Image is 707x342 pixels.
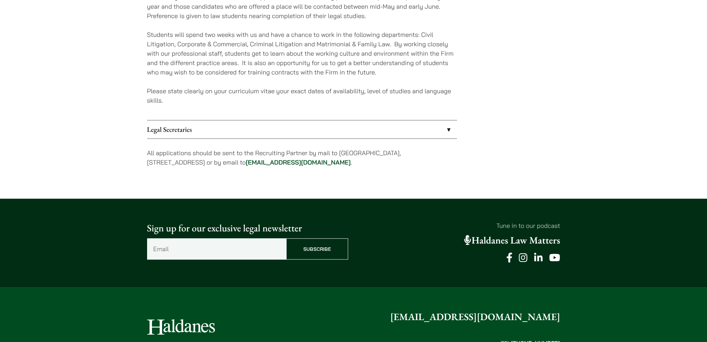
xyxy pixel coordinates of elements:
[286,238,348,260] input: Subscribe
[147,120,457,138] a: Legal Secretaries
[147,221,348,236] p: Sign up for our exclusive legal newsletter
[147,86,457,105] p: Please state clearly on your curriculum vitae your exact dates of availability, level of studies ...
[147,319,215,335] img: Logo of Haldanes
[246,158,351,166] a: [EMAIL_ADDRESS][DOMAIN_NAME]
[359,221,560,230] p: Tune in to our podcast
[147,238,286,260] input: Email
[390,311,560,323] a: [EMAIL_ADDRESS][DOMAIN_NAME]
[464,234,560,247] a: Haldanes Law Matters
[147,148,457,167] p: All applications should be sent to the Recruiting Partner by mail to [GEOGRAPHIC_DATA], [STREET_A...
[147,30,457,77] p: Students will spend two weeks with us and have a chance to work in the following departments: Civ...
